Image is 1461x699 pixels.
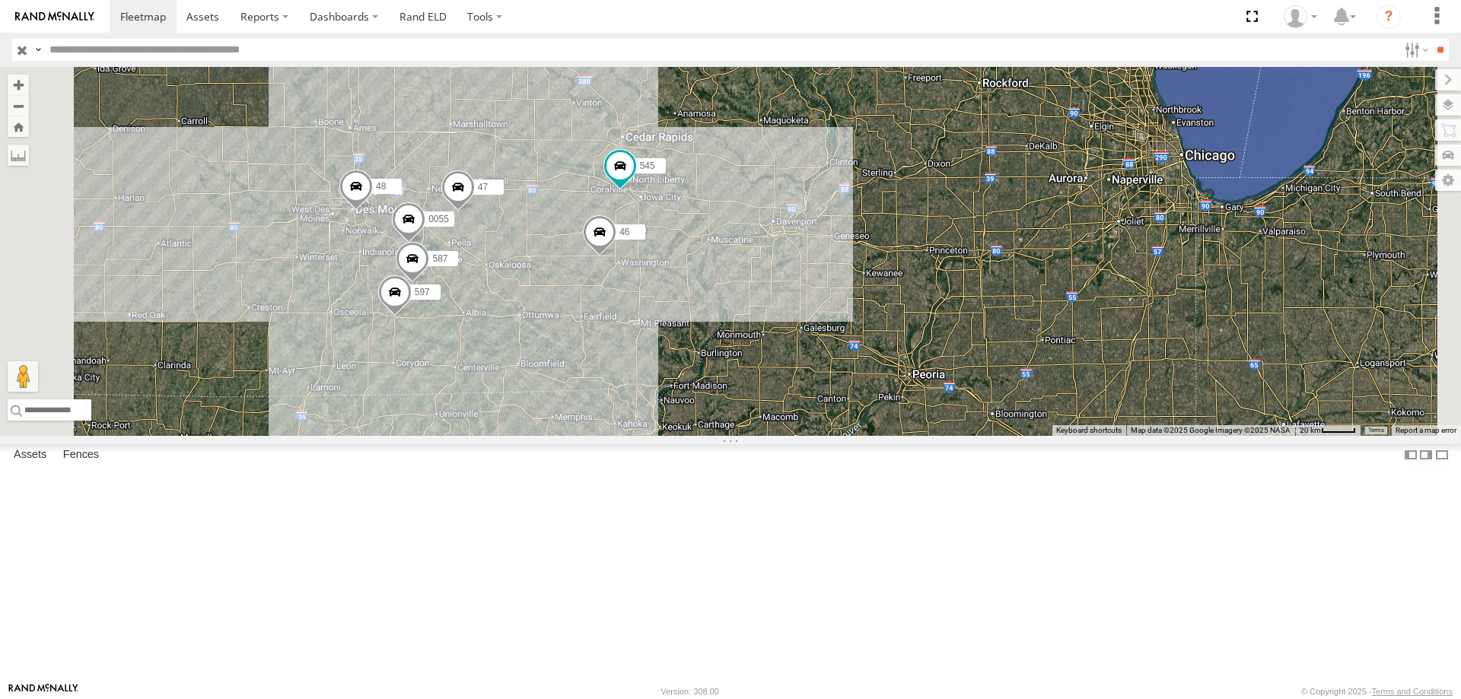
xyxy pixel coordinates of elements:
[1403,444,1418,466] label: Dock Summary Table to the Left
[1295,425,1361,436] button: Map Scale: 20 km per 42 pixels
[15,11,94,22] img: rand-logo.svg
[1368,427,1384,434] a: Terms (opens in new tab)
[1056,425,1122,436] button: Keyboard shortcuts
[8,145,29,166] label: Measure
[8,75,29,95] button: Zoom in
[8,95,29,116] button: Zoom out
[1300,426,1321,434] span: 20 km
[640,160,655,171] span: 545
[1278,5,1323,28] div: Chase Tanke
[661,687,719,696] div: Version: 308.00
[376,181,386,192] span: 48
[1372,687,1453,696] a: Terms and Conditions
[1396,426,1456,434] a: Report a map error
[1131,426,1291,434] span: Map data ©2025 Google Imagery ©2025 NASA
[6,444,54,465] label: Assets
[32,39,44,61] label: Search Query
[1434,444,1450,466] label: Hide Summary Table
[619,227,629,237] span: 46
[1399,39,1431,61] label: Search Filter Options
[1418,444,1434,466] label: Dock Summary Table to the Right
[432,253,447,264] span: 587
[8,116,29,137] button: Zoom Home
[1301,687,1453,696] div: © Copyright 2025 -
[56,444,107,465] label: Fences
[8,684,78,699] a: Visit our Website
[1435,170,1461,191] label: Map Settings
[1377,5,1401,29] i: ?
[428,213,449,224] span: 0055
[415,287,430,297] span: 597
[478,182,488,192] span: 47
[8,361,38,392] button: Drag Pegman onto the map to open Street View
